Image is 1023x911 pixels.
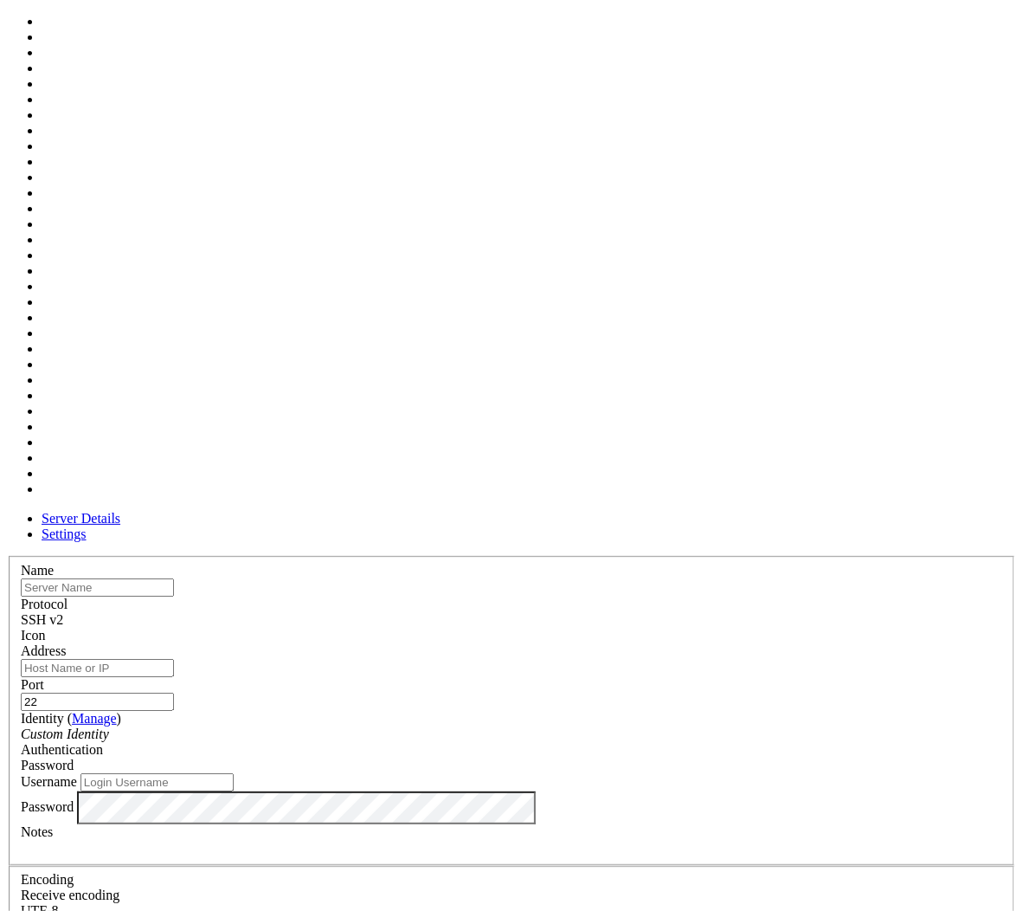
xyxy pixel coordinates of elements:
div: Custom Identity [21,727,1002,742]
div: SSH v2 [21,612,1002,628]
label: Password [21,799,74,814]
label: Identity [21,711,121,726]
i: Custom Identity [21,727,109,741]
label: Authentication [21,742,103,757]
a: Server Details [42,511,120,526]
input: Host Name or IP [21,659,174,677]
label: Set the expected encoding for data received from the host. If the encodings do not match, visual ... [21,888,119,902]
span: SSH v2 [21,612,63,627]
label: Notes [21,824,53,839]
label: Icon [21,628,45,643]
label: Username [21,774,77,789]
a: Manage [72,711,117,726]
div: Password [21,758,1002,773]
label: Name [21,563,54,578]
a: Settings [42,527,87,541]
input: Server Name [21,578,174,597]
label: Encoding [21,872,74,887]
label: Address [21,643,66,658]
label: Port [21,677,44,692]
input: Login Username [80,773,234,791]
input: Port Number [21,693,174,711]
span: ( ) [68,711,121,726]
label: Protocol [21,597,68,611]
span: Password [21,758,74,772]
